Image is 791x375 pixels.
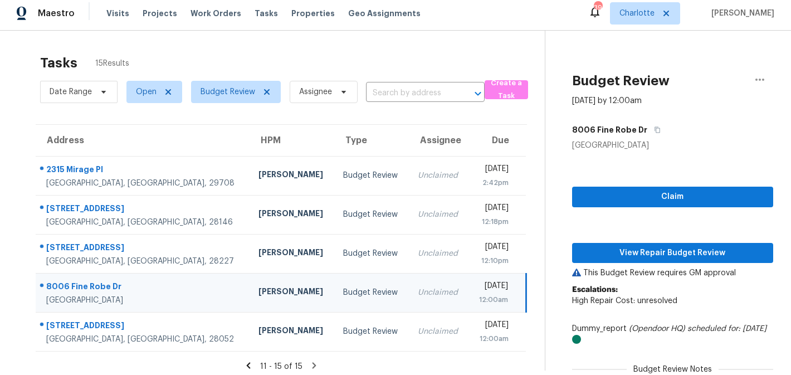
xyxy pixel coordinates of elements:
[343,248,400,259] div: Budget Review
[572,297,677,305] span: High Repair Cost: unresolved
[619,8,655,19] span: Charlotte
[594,2,602,13] div: 39
[572,95,642,106] div: [DATE] by 12:00am
[477,294,508,305] div: 12:00am
[46,178,241,189] div: [GEOGRAPHIC_DATA], [GEOGRAPHIC_DATA], 29708
[572,124,647,135] h5: 8006 Fine Robe Dr
[468,125,526,156] th: Due
[46,203,241,217] div: [STREET_ADDRESS]
[477,333,509,344] div: 12:00am
[291,8,335,19] span: Properties
[707,8,774,19] span: [PERSON_NAME]
[343,326,400,337] div: Budget Review
[46,242,241,256] div: [STREET_ADDRESS]
[409,125,468,156] th: Assignee
[470,86,486,101] button: Open
[572,75,670,86] h2: Budget Review
[46,295,241,306] div: [GEOGRAPHIC_DATA]
[106,8,129,19] span: Visits
[418,287,460,298] div: Unclaimed
[343,209,400,220] div: Budget Review
[258,325,325,339] div: [PERSON_NAME]
[572,187,773,207] button: Claim
[581,190,764,204] span: Claim
[477,216,509,227] div: 12:18pm
[50,86,92,98] span: Date Range
[418,326,460,337] div: Unclaimed
[46,320,241,334] div: [STREET_ADDRESS]
[687,325,766,333] i: scheduled for: [DATE]
[260,363,302,371] span: 11 - 15 of 15
[343,287,400,298] div: Budget Review
[258,286,325,300] div: [PERSON_NAME]
[572,140,773,151] div: [GEOGRAPHIC_DATA]
[136,86,157,98] span: Open
[572,323,773,345] div: Dummy_report
[477,241,509,255] div: [DATE]
[490,77,523,103] span: Create a Task
[629,325,685,333] i: (Opendoor HQ)
[250,125,334,156] th: HPM
[418,248,460,259] div: Unclaimed
[477,163,509,177] div: [DATE]
[46,217,241,228] div: [GEOGRAPHIC_DATA], [GEOGRAPHIC_DATA], 28146
[418,170,460,181] div: Unclaimed
[191,8,241,19] span: Work Orders
[477,280,508,294] div: [DATE]
[418,209,460,220] div: Unclaimed
[366,85,453,102] input: Search by address
[95,58,129,69] span: 15 Results
[46,256,241,267] div: [GEOGRAPHIC_DATA], [GEOGRAPHIC_DATA], 28227
[36,125,250,156] th: Address
[40,57,77,69] h2: Tasks
[143,8,177,19] span: Projects
[46,164,241,178] div: 2315 Mirage Pl
[647,120,662,140] button: Copy Address
[477,319,509,333] div: [DATE]
[572,286,618,294] b: Escalations:
[477,202,509,216] div: [DATE]
[477,177,509,188] div: 2:42pm
[258,247,325,261] div: [PERSON_NAME]
[299,86,332,98] span: Assignee
[38,8,75,19] span: Maestro
[334,125,409,156] th: Type
[46,281,241,295] div: 8006 Fine Robe Dr
[485,80,528,99] button: Create a Task
[627,364,719,375] span: Budget Review Notes
[46,334,241,345] div: [GEOGRAPHIC_DATA], [GEOGRAPHIC_DATA], 28052
[255,9,278,17] span: Tasks
[572,267,773,279] p: This Budget Review requires GM approval
[258,169,325,183] div: [PERSON_NAME]
[258,208,325,222] div: [PERSON_NAME]
[201,86,255,98] span: Budget Review
[343,170,400,181] div: Budget Review
[477,255,509,266] div: 12:10pm
[581,246,764,260] span: View Repair Budget Review
[348,8,421,19] span: Geo Assignments
[572,243,773,264] button: View Repair Budget Review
